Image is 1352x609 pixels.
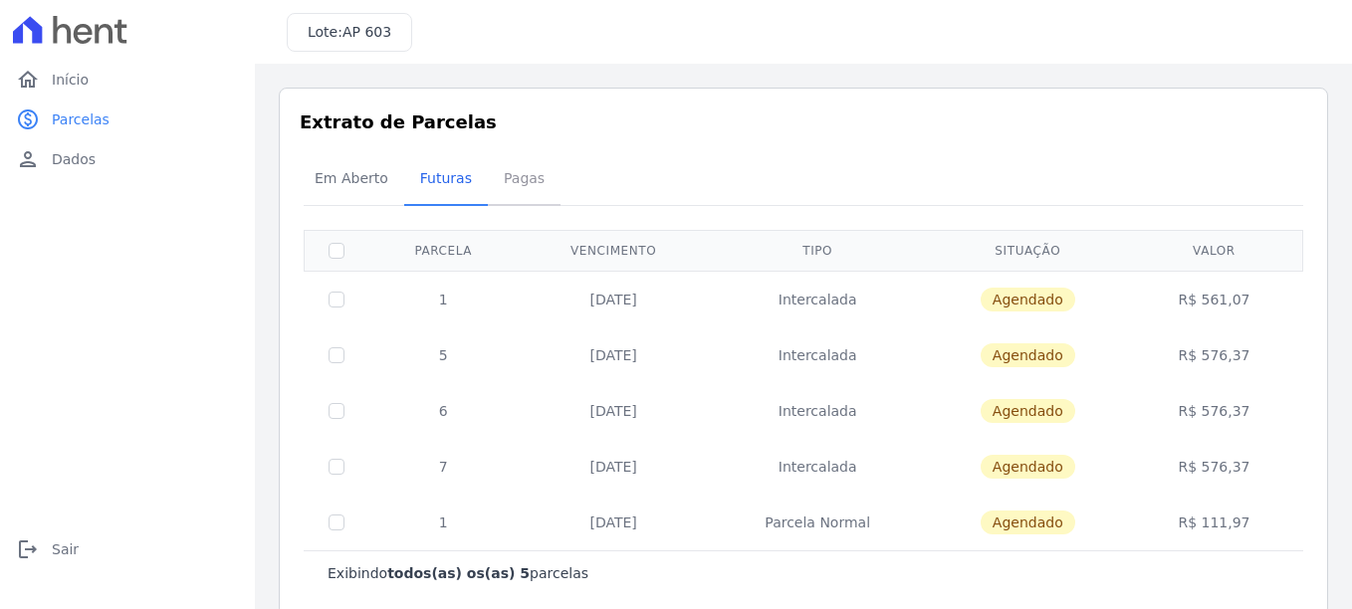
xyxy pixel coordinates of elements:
[52,109,110,129] span: Parcelas
[52,539,79,559] span: Sair
[492,158,557,198] span: Pagas
[303,158,400,198] span: Em Aberto
[328,563,588,583] p: Exibindo parcelas
[981,455,1075,479] span: Agendado
[368,439,519,495] td: 7
[8,139,247,179] a: personDados
[981,399,1075,423] span: Agendado
[8,100,247,139] a: paidParcelas
[927,230,1129,271] th: Situação
[1129,495,1299,550] td: R$ 111,97
[52,70,89,90] span: Início
[368,271,519,327] td: 1
[488,154,561,206] a: Pagas
[1129,327,1299,383] td: R$ 576,37
[368,327,519,383] td: 5
[1129,383,1299,439] td: R$ 576,37
[519,439,709,495] td: [DATE]
[300,108,1307,135] h3: Extrato de Parcelas
[16,537,40,561] i: logout
[368,383,519,439] td: 6
[709,327,927,383] td: Intercalada
[981,343,1075,367] span: Agendado
[404,154,488,206] a: Futuras
[981,510,1075,534] span: Agendado
[299,154,404,206] a: Em Aberto
[519,495,709,550] td: [DATE]
[16,68,40,92] i: home
[52,149,96,169] span: Dados
[519,327,709,383] td: [DATE]
[342,24,391,40] span: AP 603
[16,107,40,131] i: paid
[408,158,484,198] span: Futuras
[709,383,927,439] td: Intercalada
[709,271,927,327] td: Intercalada
[368,495,519,550] td: 1
[8,529,247,569] a: logoutSair
[1129,230,1299,271] th: Valor
[1129,271,1299,327] td: R$ 561,07
[387,565,530,581] b: todos(as) os(as) 5
[709,495,927,550] td: Parcela Normal
[368,230,519,271] th: Parcela
[981,288,1075,311] span: Agendado
[1129,439,1299,495] td: R$ 576,37
[709,439,927,495] td: Intercalada
[308,22,391,43] h3: Lote:
[8,60,247,100] a: homeInício
[16,147,40,171] i: person
[709,230,927,271] th: Tipo
[519,383,709,439] td: [DATE]
[519,271,709,327] td: [DATE]
[519,230,709,271] th: Vencimento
